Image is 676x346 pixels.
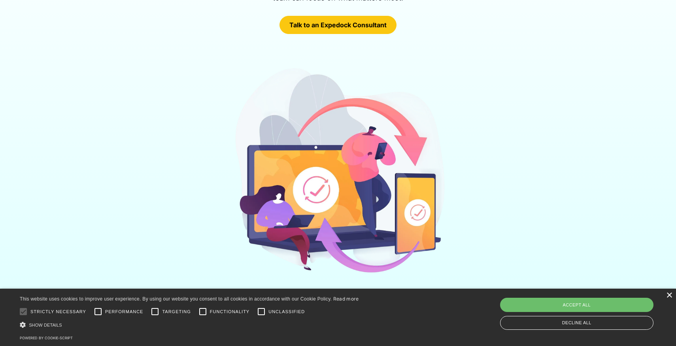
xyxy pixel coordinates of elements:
[500,298,654,312] div: Accept all
[333,296,359,302] a: Read more
[105,308,144,315] span: Performance
[666,293,672,299] div: Close
[162,308,191,315] span: Targeting
[500,316,654,330] div: Decline all
[20,321,359,329] div: Show details
[230,66,446,280] img: arrow pointing to cellphone from laptop, and arrow from laptop to cellphone
[279,16,397,34] a: Talk to an Expedock Consultant
[268,308,305,315] span: Unclassified
[20,336,73,340] a: Powered by cookie-script
[210,308,249,315] span: Functionality
[636,308,676,346] iframe: Chat Widget
[30,308,86,315] span: Strictly necessary
[20,296,332,302] span: This website uses cookies to improve user experience. By using our website you consent to all coo...
[29,323,62,327] span: Show details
